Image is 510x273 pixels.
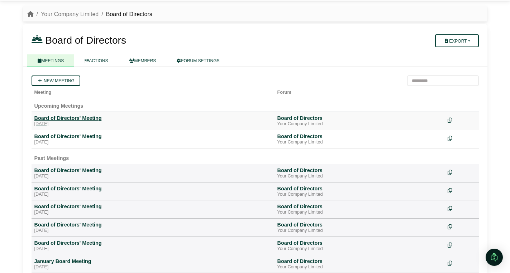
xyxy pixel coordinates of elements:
a: MEMBERS [119,54,167,67]
div: [DATE] [34,140,272,145]
div: Board of Directors [277,115,442,121]
div: Board of Directors' Meeting [34,203,272,210]
div: [DATE] [34,121,272,127]
a: Board of Directors Your Company Limited [277,203,442,215]
div: January Board Meeting [34,258,272,264]
div: Your Company Limited [277,228,442,234]
div: Your Company Limited [277,174,442,179]
div: Board of Directors [277,221,442,228]
a: Board of Directors Your Company Limited [277,133,442,145]
li: Board of Directors [99,10,152,19]
a: Board of Directors' Meeting [DATE] [34,203,272,215]
a: Board of Directors' Meeting [DATE] [34,185,272,198]
a: Board of Directors Your Company Limited [277,221,442,234]
a: New meeting [32,75,80,86]
a: Board of Directors' Meeting [DATE] [34,115,272,127]
span: Upcoming Meetings [34,103,84,109]
div: [DATE] [34,210,272,215]
div: Board of Directors' Meeting [34,115,272,121]
div: Your Company Limited [277,264,442,270]
div: [DATE] [34,264,272,270]
a: Board of Directors' Meeting [DATE] [34,221,272,234]
div: Open Intercom Messenger [486,249,503,266]
button: Export [435,34,478,47]
div: Your Company Limited [277,192,442,198]
a: MEETINGS [27,54,75,67]
th: Forum [275,86,445,96]
div: Board of Directors' Meeting [34,133,272,140]
div: Make a copy [448,203,476,213]
span: Board of Directors [45,35,126,46]
div: Board of Directors [277,185,442,192]
div: Board of Directors [277,167,442,174]
div: Board of Directors' Meeting [34,240,272,246]
th: Meeting [32,86,275,96]
div: Make a copy [448,115,476,125]
a: Board of Directors Your Company Limited [277,240,442,252]
div: Board of Directors [277,258,442,264]
div: [DATE] [34,228,272,234]
div: Make a copy [448,167,476,177]
div: Board of Directors [277,133,442,140]
span: Past Meetings [34,155,69,161]
a: January Board Meeting [DATE] [34,258,272,270]
a: ACTIONS [74,54,118,67]
div: Your Company Limited [277,140,442,145]
a: Board of Directors' Meeting [DATE] [34,240,272,252]
div: [DATE] [34,174,272,179]
a: Board of Directors Your Company Limited [277,167,442,179]
a: Board of Directors Your Company Limited [277,258,442,270]
a: Board of Directors' Meeting [DATE] [34,133,272,145]
div: Board of Directors' Meeting [34,221,272,228]
div: Make a copy [448,221,476,231]
div: Board of Directors [277,240,442,246]
a: Board of Directors Your Company Limited [277,185,442,198]
div: Make a copy [448,240,476,249]
a: Your Company Limited [41,11,99,17]
div: Make a copy [448,133,476,143]
div: Your Company Limited [277,246,442,252]
a: Board of Directors' Meeting [DATE] [34,167,272,179]
div: Board of Directors' Meeting [34,167,272,174]
a: Board of Directors Your Company Limited [277,115,442,127]
div: [DATE] [34,246,272,252]
nav: breadcrumb [27,10,152,19]
div: Board of Directors [277,203,442,210]
div: Make a copy [448,185,476,195]
a: FORUM SETTINGS [166,54,230,67]
div: Your Company Limited [277,121,442,127]
div: Your Company Limited [277,210,442,215]
div: Make a copy [448,258,476,268]
div: Board of Directors' Meeting [34,185,272,192]
div: [DATE] [34,192,272,198]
